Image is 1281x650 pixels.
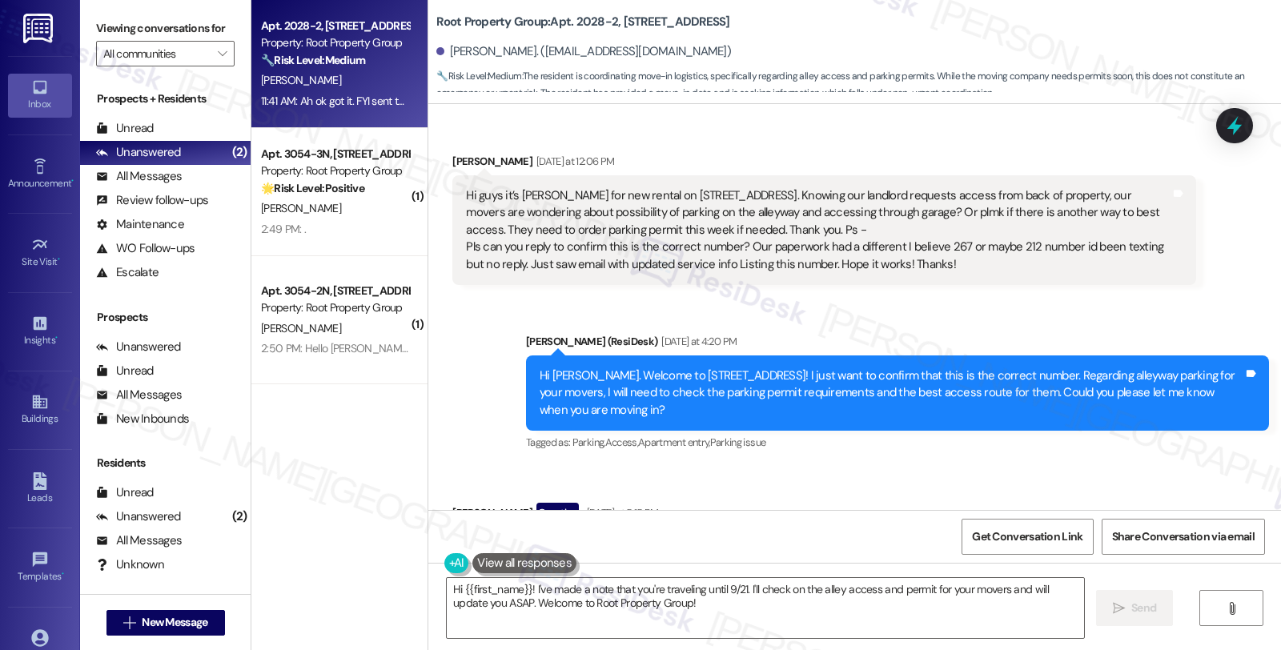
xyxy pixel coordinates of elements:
div: Property: Root Property Group [261,299,409,316]
div: [DATE] at 4:20 PM [657,333,737,350]
span: Get Conversation Link [972,528,1082,545]
a: Inbox [8,74,72,117]
div: 11:41 AM: Ah ok got it. FYI sent the email to the generic inbox we received [EMAIL_ADDRESS][DOMAI... [261,94,799,108]
span: Share Conversation via email [1112,528,1255,545]
div: [PERSON_NAME] (ResiDesk) [526,333,1269,355]
span: • [55,332,58,343]
i:  [1226,602,1238,615]
div: WO Follow-ups [96,240,195,257]
div: Unanswered [96,508,181,525]
div: Maintenance [96,216,184,233]
i:  [123,616,135,629]
div: Residents [80,455,251,471]
div: Apt. 3054-2N, [STREET_ADDRESS][PERSON_NAME] [261,283,409,299]
div: Unread [96,484,154,501]
span: • [58,254,60,265]
strong: 🔧 Risk Level: Medium [261,53,365,67]
div: Hi guys it’s [PERSON_NAME] for new rental on [STREET_ADDRESS]. Knowing our landlord requests acce... [466,187,1170,273]
div: Question [536,503,579,523]
textarea: Hi {{first_name}}! I've made a note that you're traveling until 9/21. I'll check on the alley acc... [447,578,1084,638]
div: Hi [PERSON_NAME]. Welcome to [STREET_ADDRESS]! I just want to confirm that this is the correct nu... [540,367,1243,419]
a: Templates • [8,546,72,589]
div: Property: Root Property Group [261,162,409,179]
div: Unread [96,120,154,137]
a: Leads [8,467,72,511]
button: Send [1096,590,1174,626]
div: Apt. 3054-3N, [STREET_ADDRESS][PERSON_NAME] [261,146,409,162]
div: Tagged as: [526,431,1269,454]
div: Prospects [80,309,251,326]
div: Unread [96,363,154,379]
div: Property: Root Property Group [261,34,409,51]
input: All communities [103,41,209,66]
span: Parking , [572,435,605,449]
span: Apartment entry , [638,435,710,449]
div: Review follow-ups [96,192,208,209]
div: All Messages [96,387,182,403]
a: Buildings [8,388,72,431]
div: Escalate [96,264,159,281]
span: Access , [605,435,638,449]
div: Unanswered [96,144,181,161]
strong: 🔧 Risk Level: Medium [436,70,521,82]
div: 2:49 PM: . [261,222,306,236]
span: • [62,568,64,580]
div: New Inbounds [96,411,189,427]
div: Unknown [96,556,164,573]
div: (2) [228,140,251,165]
a: Insights • [8,310,72,353]
strong: 🌟 Risk Level: Positive [261,181,364,195]
button: New Message [106,610,225,636]
div: [PERSON_NAME] [452,153,1195,175]
div: All Messages [96,532,182,549]
div: Prospects + Residents [80,90,251,107]
label: Viewing conversations for [96,16,235,41]
div: [DATE] at 5:15 PM [583,504,659,521]
span: [PERSON_NAME] [261,321,341,335]
i:  [1113,602,1125,615]
span: New Message [142,614,207,631]
span: • [71,175,74,187]
div: [PERSON_NAME] [452,503,1195,528]
button: Share Conversation via email [1102,519,1265,555]
span: Parking issue [710,435,766,449]
span: [PERSON_NAME] [261,73,341,87]
span: Send [1131,600,1156,616]
b: Root Property Group: Apt. 2028-2, [STREET_ADDRESS] [436,14,729,30]
a: Site Visit • [8,231,72,275]
div: Unanswered [96,339,181,355]
div: [PERSON_NAME]. ([EMAIL_ADDRESS][DOMAIN_NAME]) [436,43,731,60]
div: Apt. 2028-2, [STREET_ADDRESS] [261,18,409,34]
i:  [218,47,227,60]
span: [PERSON_NAME] [261,201,341,215]
button: Get Conversation Link [962,519,1093,555]
img: ResiDesk Logo [23,14,56,43]
div: All Messages [96,168,182,185]
div: (2) [228,504,251,529]
div: [DATE] at 12:06 PM [532,153,614,170]
span: : The resident is coordinating move-in logistics, specifically regarding alley access and parking... [436,68,1281,102]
